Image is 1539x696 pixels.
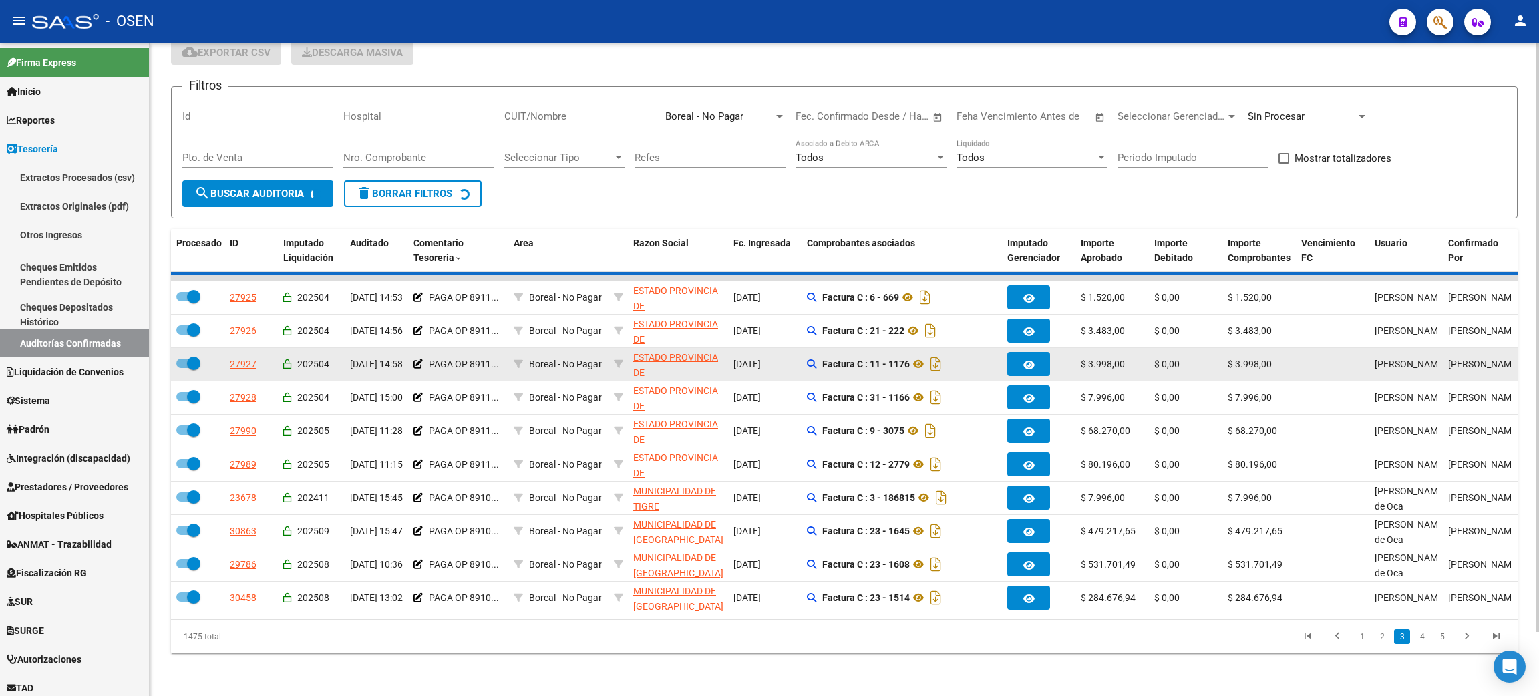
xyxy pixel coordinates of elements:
button: Borrar Filtros [344,180,482,207]
mat-icon: person [1512,13,1528,29]
i: Descargar documento [916,287,934,308]
span: Integración (discapacidad) [7,451,130,466]
span: [DATE] [733,592,761,603]
mat-icon: delete [356,185,372,201]
span: Borrar Filtros [356,188,452,200]
datatable-header-cell: Vencimiento FC [1296,229,1369,273]
strong: Factura C : 21 - 222 [822,325,904,336]
strong: Factura C : 23 - 1608 [822,559,910,570]
span: $ 3.998,00 [1081,359,1125,369]
span: ESTADO PROVINCIA DE [GEOGRAPHIC_DATA][PERSON_NAME] [633,352,723,408]
i: Descargar documento [927,554,945,575]
span: 202504 [297,359,329,369]
strong: Factura C : 11 - 1176 [822,359,910,369]
datatable-header-cell: ID [224,229,278,273]
span: Reportes [7,113,55,128]
span: $ 7.996,00 [1228,492,1272,503]
span: $ 7.996,00 [1228,392,1272,403]
span: $ 3.998,00 [1228,359,1272,369]
span: [PERSON_NAME] [1448,325,1520,336]
datatable-header-cell: Area [508,229,609,273]
span: 202504 [297,392,329,403]
datatable-header-cell: Importe Debitado [1149,229,1222,273]
span: [DATE] 15:00 [350,392,403,403]
datatable-header-cell: Importe Aprobado [1075,229,1149,273]
span: PAGA OP 8911... [429,359,499,369]
span: Sin Procesar [1248,110,1305,122]
span: $ 284.676,94 [1228,592,1282,603]
input: Fecha inicio [796,110,850,122]
span: $ 479.217,65 [1081,526,1136,536]
div: 27925 [230,290,256,305]
i: Descargar documento [927,520,945,542]
datatable-header-cell: Comprobantes asociados [802,229,1002,273]
div: 27927 [230,357,256,372]
span: Buscar Auditoria [194,188,304,200]
span: Boreal - No Pagar [529,492,602,503]
datatable-header-cell: Procesado [171,229,224,273]
span: [PERSON_NAME] [1375,359,1446,369]
input: Fecha fin [862,110,926,122]
span: Descarga Masiva [302,47,403,59]
span: ESTADO PROVINCIA DE [GEOGRAPHIC_DATA][PERSON_NAME] [633,385,723,442]
div: 29786 [230,557,256,572]
i: Descargar documento [922,320,939,341]
span: [PERSON_NAME] [1448,559,1520,570]
span: Imputado Gerenciador [1007,238,1060,264]
div: - 30679935522 [633,584,723,612]
span: Padrón [7,422,49,437]
span: $ 1.520,00 [1081,292,1125,303]
span: PAGA OP 8911... [429,459,499,470]
span: $ 0,00 [1154,459,1180,470]
span: [DATE] 11:15 [350,459,403,470]
span: Fiscalización RG [7,566,87,580]
span: ESTADO PROVINCIA DE [GEOGRAPHIC_DATA][PERSON_NAME] [633,285,723,341]
span: 202505 [297,459,329,470]
i: Descargar documento [927,587,945,608]
span: Boreal - No Pagar [529,459,602,470]
span: $ 0,00 [1154,592,1180,603]
i: Descargar documento [927,387,945,408]
span: $ 0,00 [1154,392,1180,403]
span: ID [230,238,238,248]
span: $ 7.996,00 [1081,492,1125,503]
span: [PERSON_NAME] de Oca [1375,519,1446,545]
strong: Factura C : 3 - 186815 [822,492,915,503]
span: [DATE] [733,325,761,336]
strong: Factura C : 6 - 669 [822,292,899,303]
datatable-header-cell: Confirmado Por [1443,229,1516,273]
span: [PERSON_NAME] [1375,292,1446,303]
span: $ 0,00 [1154,292,1180,303]
strong: Factura C : 23 - 1514 [822,592,910,603]
span: [PERSON_NAME] [1375,325,1446,336]
div: - 30673377544 [633,417,723,445]
datatable-header-cell: Fc. Ingresada [728,229,802,273]
span: [DATE] [733,392,761,403]
datatable-header-cell: Auditado [345,229,408,273]
datatable-header-cell: Imputado Liquidación [278,229,345,273]
span: [PERSON_NAME] de Oca [1375,486,1446,512]
datatable-header-cell: Usuario [1369,229,1443,273]
span: SUR [7,594,33,609]
span: Todos [957,152,985,164]
button: Buscar Auditoria [182,180,333,207]
span: Boreal - No Pagar [529,425,602,436]
span: [DATE] [733,526,761,536]
div: - 30679935522 [633,550,723,578]
span: Todos [796,152,824,164]
span: [PERSON_NAME] [1375,592,1446,603]
span: Firma Express [7,55,76,70]
strong: Factura C : 23 - 1645 [822,526,910,536]
span: Boreal - No Pagar [529,359,602,369]
span: [DATE] [733,359,761,369]
span: Boreal - No Pagar [529,325,602,336]
span: Boreal - No Pagar [529,592,602,603]
span: Exportar CSV [182,47,271,59]
span: $ 7.996,00 [1081,392,1125,403]
span: Boreal - No Pagar [529,392,602,403]
span: [PERSON_NAME] de Oca [1375,552,1446,578]
span: Boreal - No Pagar [665,110,743,122]
span: ESTADO PROVINCIA DE [GEOGRAPHIC_DATA][PERSON_NAME] [633,419,723,475]
datatable-header-cell: Imputado Gerenciador [1002,229,1075,273]
datatable-header-cell: Comentario Tesoreria [408,229,508,273]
